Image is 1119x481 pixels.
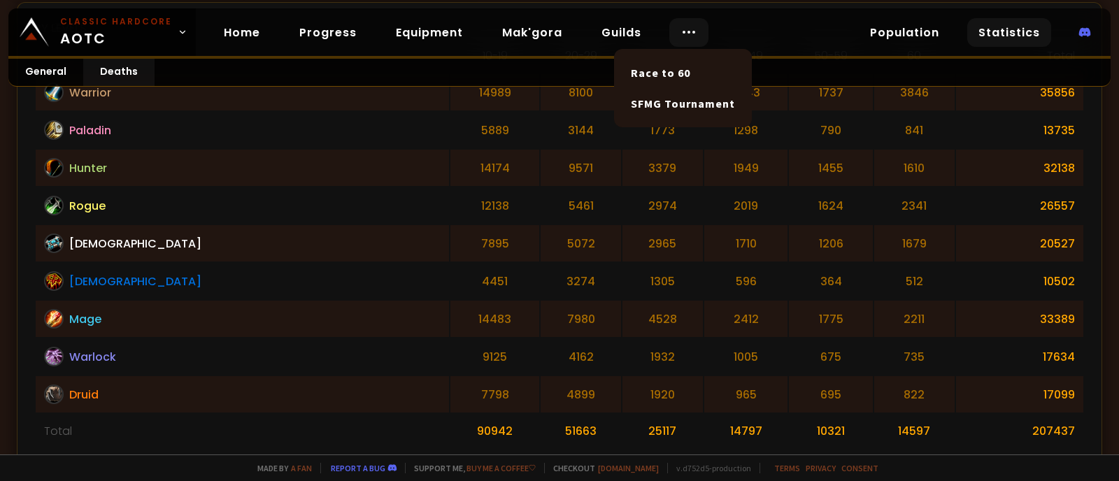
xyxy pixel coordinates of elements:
[60,15,172,49] span: AOTC
[8,59,83,86] a: General
[36,414,449,448] td: Total
[69,386,99,403] span: Druid
[450,150,539,186] td: 14174
[704,150,788,186] td: 1949
[541,74,621,110] td: 8100
[69,122,111,139] span: Paladin
[622,414,703,448] td: 25117
[69,197,106,215] span: Rogue
[213,18,271,47] a: Home
[956,338,1083,375] td: 17634
[541,301,621,337] td: 7980
[466,463,536,473] a: Buy me a coffee
[874,338,955,375] td: 735
[874,112,955,148] td: 841
[704,187,788,224] td: 2019
[622,301,703,337] td: 4528
[874,74,955,110] td: 3846
[331,463,385,473] a: Report a bug
[956,150,1083,186] td: 32138
[69,273,201,290] span: [DEMOGRAPHIC_DATA]
[704,112,788,148] td: 1298
[704,414,788,448] td: 14797
[622,88,743,119] a: SFMG Tournament
[789,112,873,148] td: 790
[450,74,539,110] td: 14989
[622,150,703,186] td: 3379
[956,301,1083,337] td: 33389
[450,263,539,299] td: 4451
[956,112,1083,148] td: 13735
[789,414,873,448] td: 10321
[8,8,196,56] a: Classic HardcoreAOTC
[874,263,955,299] td: 512
[622,263,703,299] td: 1305
[69,348,116,366] span: Warlock
[874,376,955,412] td: 822
[450,225,539,261] td: 7895
[774,463,800,473] a: Terms
[622,57,743,88] a: Race to 60
[704,225,788,261] td: 1710
[291,463,312,473] a: a fan
[450,112,539,148] td: 5889
[789,225,873,261] td: 1206
[956,225,1083,261] td: 20527
[69,159,107,177] span: Hunter
[789,74,873,110] td: 1737
[859,18,950,47] a: Population
[450,414,539,448] td: 90942
[541,263,621,299] td: 3274
[450,338,539,375] td: 9125
[622,187,703,224] td: 2974
[450,301,539,337] td: 14483
[69,84,111,101] span: Warrior
[956,187,1083,224] td: 26557
[541,112,621,148] td: 3144
[622,338,703,375] td: 1932
[450,187,539,224] td: 12138
[789,263,873,299] td: 364
[541,187,621,224] td: 5461
[874,187,955,224] td: 2341
[956,74,1083,110] td: 35856
[541,414,621,448] td: 51663
[956,263,1083,299] td: 10502
[956,376,1083,412] td: 17099
[83,59,155,86] a: Deaths
[806,463,836,473] a: Privacy
[541,376,621,412] td: 4899
[541,150,621,186] td: 9571
[841,463,878,473] a: Consent
[874,301,955,337] td: 2211
[405,463,536,473] span: Support me,
[590,18,653,47] a: Guilds
[956,414,1083,448] td: 207437
[69,310,101,328] span: Mage
[967,18,1051,47] a: Statistics
[622,376,703,412] td: 1920
[491,18,573,47] a: Mak'gora
[874,225,955,261] td: 1679
[622,112,703,148] td: 1773
[789,376,873,412] td: 695
[789,301,873,337] td: 1775
[385,18,474,47] a: Equipment
[789,338,873,375] td: 675
[874,414,955,448] td: 14597
[704,301,788,337] td: 2412
[704,338,788,375] td: 1005
[544,463,659,473] span: Checkout
[249,463,312,473] span: Made by
[874,150,955,186] td: 1610
[69,235,201,252] span: [DEMOGRAPHIC_DATA]
[288,18,368,47] a: Progress
[541,225,621,261] td: 5072
[60,15,172,28] small: Classic Hardcore
[789,187,873,224] td: 1624
[704,376,788,412] td: 965
[598,463,659,473] a: [DOMAIN_NAME]
[704,263,788,299] td: 596
[667,463,751,473] span: v. d752d5 - production
[789,150,873,186] td: 1455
